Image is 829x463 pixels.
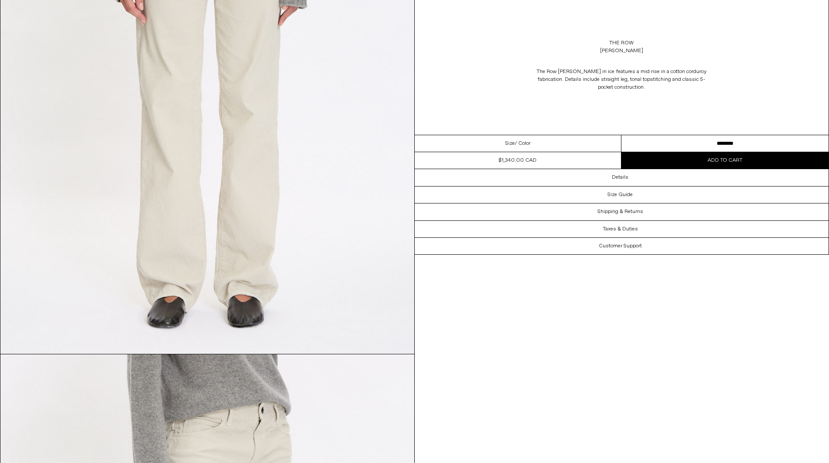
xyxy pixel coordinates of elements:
h3: Details [612,174,628,180]
h3: Taxes & Duties [603,226,638,232]
p: The Row [PERSON_NAME] in ice features a mid rise in a cotton corduroy fabrication. Details includ... [534,63,708,96]
span: / Color [515,140,530,147]
span: Size [505,140,515,147]
div: [PERSON_NAME] [600,47,643,55]
button: Add to cart [621,152,829,169]
a: The Row [609,39,634,47]
div: $1,340.00 CAD [499,157,537,164]
h3: Shipping & Returns [597,209,643,215]
h3: Customer Support [599,243,642,249]
h3: Size Guide [607,192,633,198]
span: Add to cart [708,157,742,164]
